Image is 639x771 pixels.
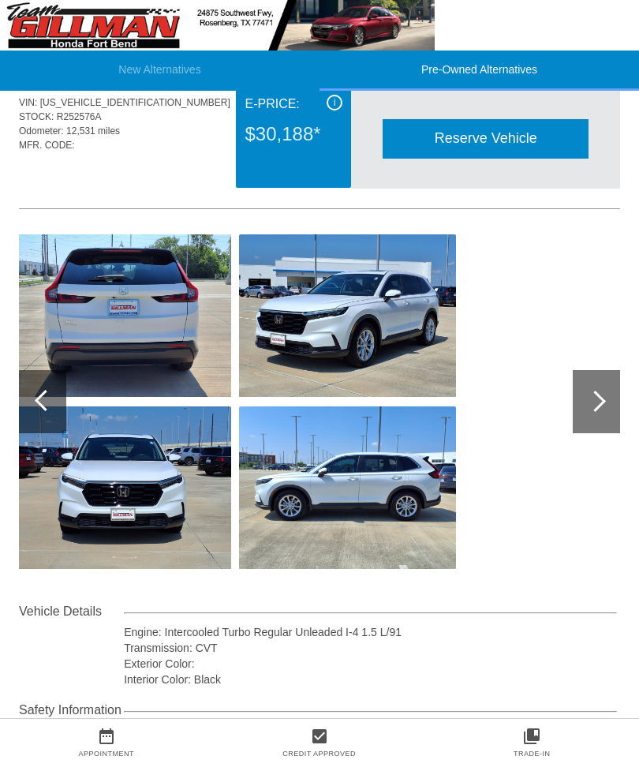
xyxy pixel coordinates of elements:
a: Appointment [79,750,135,758]
img: 9f93648b4e7a4094a7455bcf7a0fb7e2.jpg [239,234,456,397]
a: Trade-In [514,750,551,758]
img: 75b0594c6e09492cb99928401aae5bb3.jpg [239,406,456,569]
span: R252576A [57,111,102,122]
li: Pre-Owned Alternatives [319,51,639,91]
img: 7bc2ca8e8c764834965a257a6021864b.jpg [14,406,231,569]
div: Safety Information [19,701,124,720]
div: Exterior Color: [124,656,617,672]
div: Reserve Vehicle [383,119,589,158]
div: Interior Color: Black [124,672,617,687]
div: E-Price: [245,95,342,114]
span: STOCK: [19,111,54,122]
span: VIN: [19,97,37,108]
div: Quoted on [DATE] 7:24:06 PM [19,162,620,187]
div: Vehicle Details [19,602,124,621]
a: collections_bookmark [425,727,638,746]
span: 12,531 miles [66,125,120,137]
div: $30,188* [245,114,342,155]
div: i [327,95,342,110]
span: [US_VEHICLE_IDENTIFICATION_NUMBER] [40,97,230,108]
img: 478feb11669f4565880ef20c806b94de.jpg [14,234,231,397]
div: Engine: Intercooled Turbo Regular Unleaded I-4 1.5 L/91 [124,624,617,640]
div: Transmission: CVT [124,640,617,656]
span: Odometer: [19,125,64,137]
a: check_box [213,727,426,746]
a: Credit Approved [282,750,356,758]
span: MFR. CODE: [19,140,75,151]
